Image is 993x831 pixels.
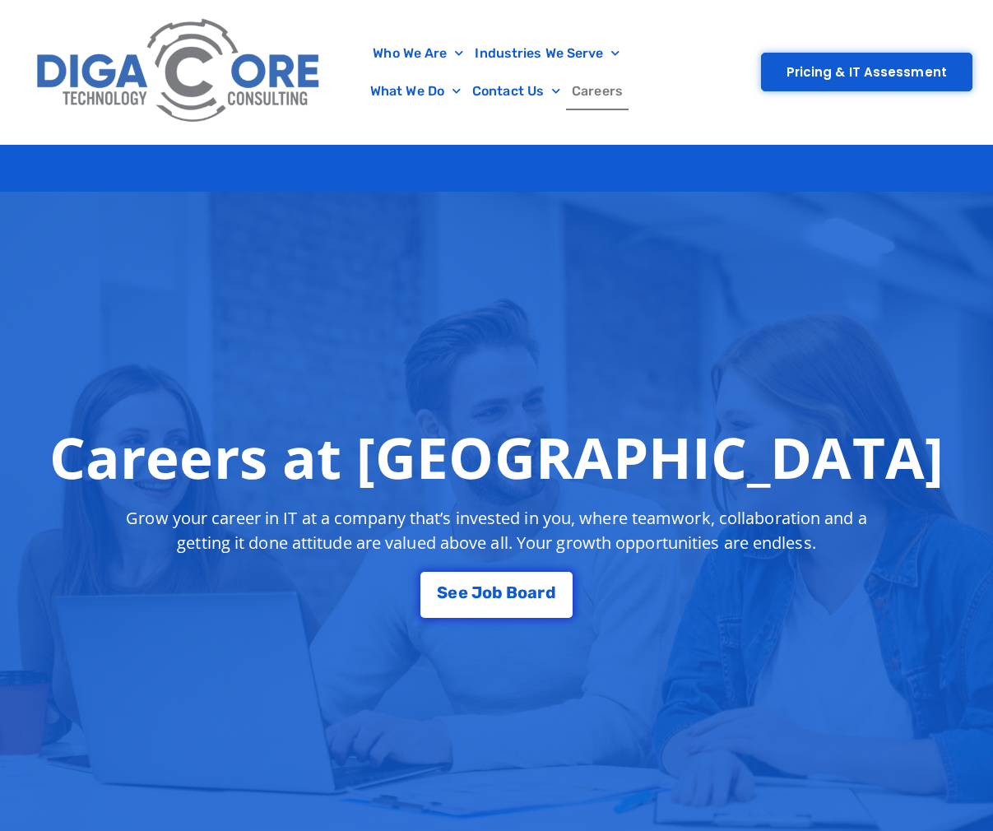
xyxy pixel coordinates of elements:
span: Pricing & IT Assessment [787,66,947,78]
a: Pricing & IT Assessment [761,53,972,91]
a: Contact Us [466,72,566,110]
span: o [482,584,492,601]
nav: Menu [338,35,656,110]
span: J [471,584,482,601]
span: d [545,584,556,601]
span: o [517,584,527,601]
span: B [506,584,517,601]
a: Careers [566,72,629,110]
span: e [448,584,457,601]
span: e [458,584,468,601]
img: Digacore Logo [29,8,330,136]
a: Industries We Serve [469,35,625,72]
span: b [492,584,503,601]
span: r [537,584,545,601]
a: Who We Are [367,35,469,72]
h1: Careers at [GEOGRAPHIC_DATA] [49,424,944,490]
span: a [527,584,537,601]
span: S [437,584,448,601]
a: What We Do [364,72,466,110]
a: See Job Board [420,572,572,618]
p: Grow your career in IT at a company that’s invested in you, where teamwork, collaboration and a g... [106,506,888,555]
